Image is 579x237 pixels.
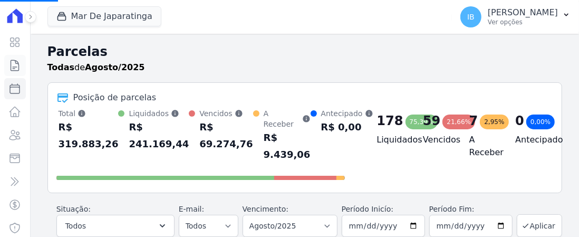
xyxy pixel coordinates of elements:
[488,18,558,26] p: Ver opções
[56,215,175,237] button: Todos
[199,119,253,153] div: R$ 69.274,76
[243,205,288,213] label: Vencimento:
[342,205,393,213] label: Período Inicío:
[56,205,91,213] label: Situação:
[480,115,508,129] div: 2,95%
[469,134,499,159] h4: A Receber
[429,204,513,215] label: Período Fim:
[442,115,475,129] div: 21,66%
[423,112,440,129] div: 59
[517,214,562,237] button: Aplicar
[377,134,406,146] h4: Liquidados
[65,220,86,232] span: Todos
[199,108,253,119] div: Vencidos
[406,115,438,129] div: 75,39%
[59,119,119,153] div: R$ 319.883,26
[526,115,555,129] div: 0,00%
[321,108,373,119] div: Antecipado
[47,42,562,61] h2: Parcelas
[47,6,161,26] button: Mar De Japaratinga
[47,62,75,72] strong: Todas
[129,119,189,153] div: R$ 241.169,44
[515,134,545,146] h4: Antecipado
[321,119,373,136] div: R$ 0,00
[73,91,157,104] div: Posição de parcelas
[515,112,524,129] div: 0
[85,62,144,72] strong: Agosto/2025
[264,129,311,163] div: R$ 9.439,06
[129,108,189,119] div: Liquidados
[264,108,311,129] div: A Receber
[59,108,119,119] div: Total
[469,112,478,129] div: 7
[488,7,558,18] p: [PERSON_NAME]
[377,112,403,129] div: 178
[423,134,452,146] h4: Vencidos
[179,205,205,213] label: E-mail:
[47,61,145,74] p: de
[467,13,475,21] span: IB
[452,2,579,32] button: IB [PERSON_NAME] Ver opções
